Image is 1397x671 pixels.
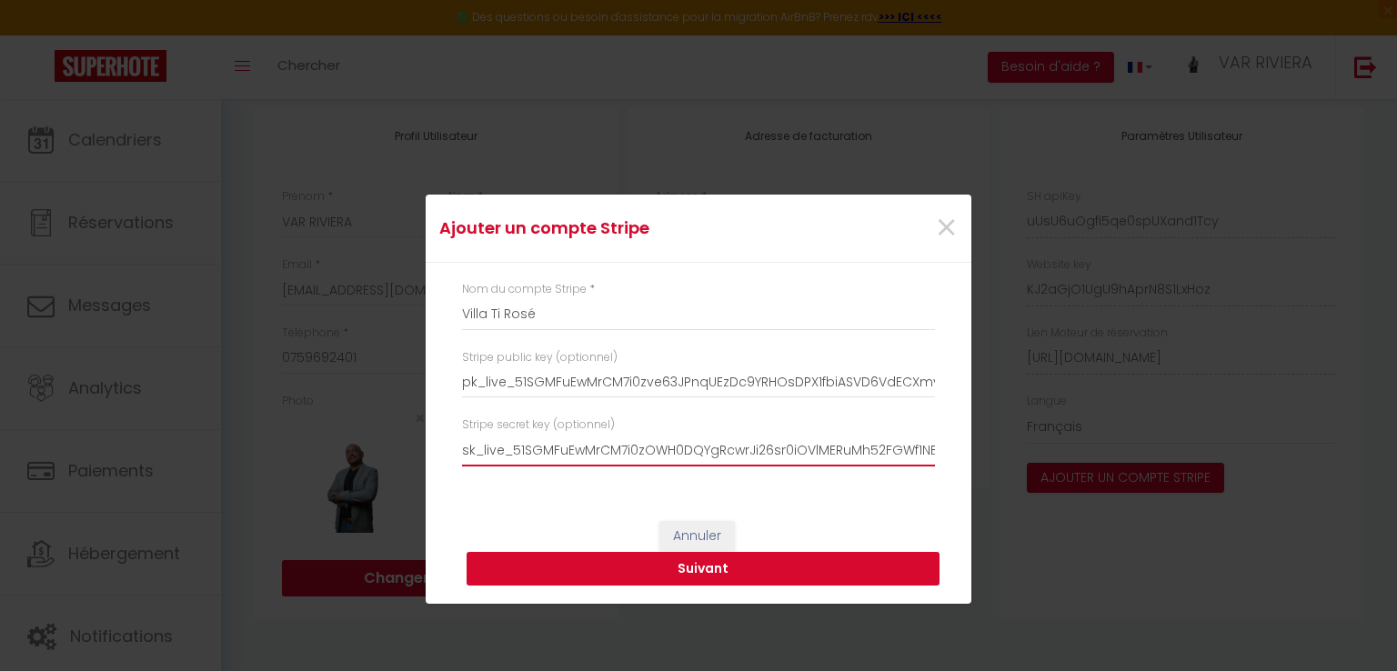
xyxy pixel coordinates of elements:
[462,416,615,434] label: Stripe secret key (optionnel)
[935,209,958,248] button: Close
[467,552,940,586] button: Suivant
[462,349,618,366] label: Stripe public key (optionnel)
[935,201,958,255] span: ×
[439,215,777,241] h4: Ajouter un compte Stripe
[462,281,587,298] label: Nom du compte Stripe
[659,521,735,552] button: Annuler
